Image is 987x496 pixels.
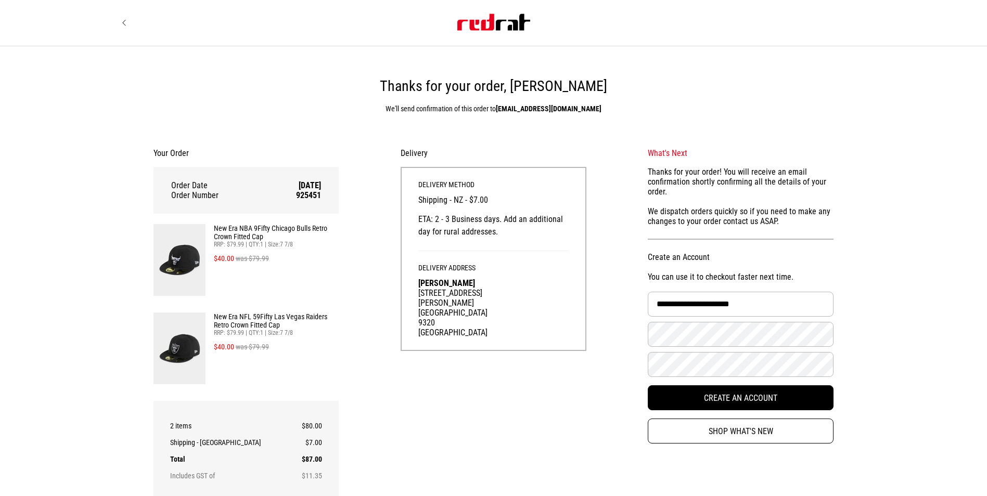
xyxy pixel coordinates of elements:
[648,419,834,443] a: Shop What's New
[294,417,322,434] td: $80.00
[153,148,339,159] h2: Your Order
[648,322,834,347] input: Password
[648,167,834,226] div: Thanks for your order! You will receive an email confirmation shortly confirming all the details ...
[214,254,234,263] span: $40.00
[648,252,834,263] h2: Create an Account
[401,148,586,159] h2: Delivery
[648,271,834,283] p: You can use it to checkout faster next time.
[457,14,530,31] img: Red Rat
[236,254,269,263] span: was $79.99
[648,148,834,159] h2: What's Next
[214,343,234,351] span: $40.00
[294,434,322,451] td: $7.00
[496,105,601,113] strong: [EMAIL_ADDRESS][DOMAIN_NAME]
[294,467,322,484] td: $11.35
[418,180,569,251] div: Shipping - NZ - $7.00
[270,190,322,200] td: 925451
[153,224,206,296] img: New Era NBA 9Fifty Chicago Bulls Retro Crown Fitted Cap
[170,434,295,451] th: Shipping - [GEOGRAPHIC_DATA]
[236,343,269,351] span: was $79.99
[214,329,339,336] div: RRP: $79.99 | QTY: 1 | Size: 7 7/8
[171,190,270,200] th: Order Number
[153,102,834,115] p: We'll send confirmation of this order to
[214,241,339,248] div: RRP: $79.99 | QTY: 1 | Size: 7 7/8
[648,352,834,377] input: Confirm Password
[294,451,322,467] td: $87.00
[153,312,206,384] img: New Era NFL 59Fifty Las Vegas Raiders Retro Crown Fitted Cap
[418,180,569,195] h3: Delivery Method
[214,224,339,241] a: New Era NBA 9Fifty Chicago Bulls Retro Crown Fitted Cap
[418,288,569,337] div: [STREET_ADDRESS] [PERSON_NAME] [GEOGRAPHIC_DATA] 9320 [GEOGRAPHIC_DATA]
[418,264,569,278] h3: Delivery Address
[170,417,295,434] th: 2 items
[171,180,270,190] th: Order Date
[648,292,834,317] input: Email Address
[214,312,339,329] a: New Era NFL 59Fifty Las Vegas Raiders Retro Crown Fitted Cap
[418,278,475,288] strong: [PERSON_NAME]
[270,180,322,190] td: [DATE]
[648,385,834,410] button: Create an Account
[170,467,295,484] th: Includes GST of
[418,213,569,238] p: ETA: 2 - 3 Business days. Add an additional day for rural addresses.
[153,77,834,95] h1: Thanks for your order, [PERSON_NAME]
[170,451,295,467] th: Total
